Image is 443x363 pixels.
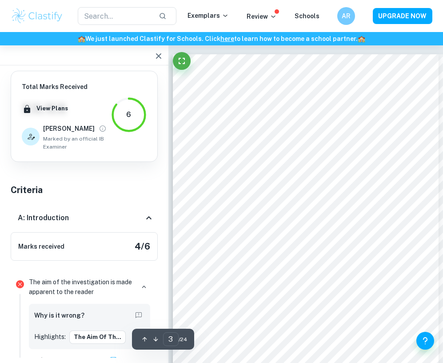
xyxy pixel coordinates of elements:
[188,11,229,20] p: Exemplars
[11,7,64,25] img: Clastify logo
[341,11,351,21] h6: AR
[132,309,145,322] button: Report mistake/confusion
[11,204,158,232] div: A: Introduction
[358,35,365,42] span: 🏫
[34,311,84,320] h6: Why is it wrong?
[22,82,111,92] h6: Total Marks Received
[247,12,277,21] p: Review
[29,277,134,297] p: The aim of the investigation is made apparent to the reader
[34,102,70,115] button: View Plans
[295,12,319,20] a: Schools
[173,52,191,70] button: Fullscreen
[220,35,234,42] a: here
[78,7,152,25] input: Search...
[43,135,111,151] span: Marked by an official IB Examiner
[96,122,109,135] button: View full profile
[2,34,441,44] h6: We just launched Clastify for Schools. Click to learn how to become a school partner.
[126,109,131,120] div: 6
[179,335,187,343] span: / 24
[69,331,126,344] button: The aim of th...
[18,242,64,251] h6: Marks received
[416,332,434,350] button: Help and Feedback
[373,8,432,24] button: UPGRADE NOW
[34,332,66,342] p: Highlights:
[43,124,95,133] h6: [PERSON_NAME]
[18,213,69,223] h6: A: Introduction
[135,240,150,253] h5: 4 / 6
[15,279,25,290] svg: Incorrect
[78,35,85,42] span: 🏫
[337,7,355,25] button: AR
[11,183,158,197] h5: Criteria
